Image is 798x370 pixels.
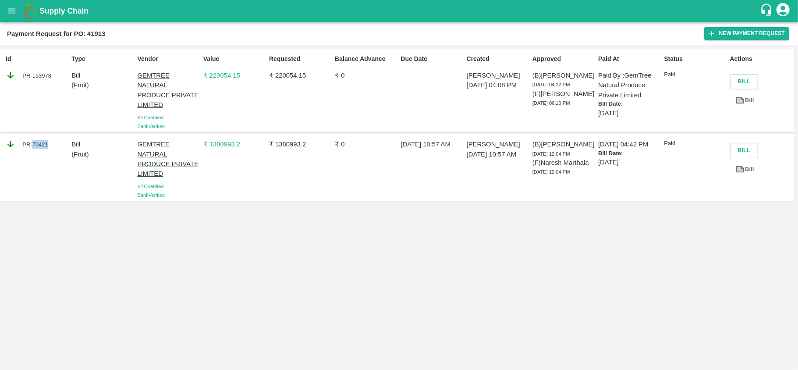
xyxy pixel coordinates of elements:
p: [PERSON_NAME] [467,139,529,149]
p: Bill Date: [598,149,660,158]
p: Due Date [401,54,463,64]
span: [DATE] 04:22 PM [532,82,570,87]
p: GEMTREE NATURAL PRODUCE PRIVATE LIMITED [138,71,200,110]
p: Paid By : GemTree Natural Produce Private Limited [598,71,660,100]
p: Bill [71,71,134,80]
p: [DATE] [598,108,660,118]
a: Bill [730,162,759,177]
b: Payment Request for PO: 41913 [7,30,105,37]
p: Approved [532,54,595,64]
p: [DATE] [598,157,660,167]
p: ₹ 220054.15 [203,71,266,80]
p: (B) [PERSON_NAME] [532,139,595,149]
p: Requested [269,54,331,64]
span: [DATE] 12:04 PM [532,169,570,174]
p: ₹ 1380993.2 [203,139,266,149]
p: ( Fruit ) [71,80,134,90]
button: open drawer [2,1,22,21]
p: Value [203,54,266,64]
p: [DATE] 04:08 PM [467,80,529,90]
p: [PERSON_NAME] [467,71,529,80]
p: [DATE] 10:57 AM [467,149,529,159]
p: ( Fruit ) [71,149,134,159]
p: Bill [71,139,134,149]
img: logo [22,2,39,20]
div: PR-153978 [6,71,68,80]
a: Supply Chain [39,5,760,17]
p: Id [6,54,68,64]
p: Paid At [598,54,660,64]
p: Actions [730,54,792,64]
span: Bank Verified [138,124,165,129]
div: PR-70421 [6,139,68,149]
p: Bill Date: [598,100,660,108]
a: Bill [730,93,759,108]
p: Type [71,54,134,64]
p: Paid [664,139,727,148]
p: ₹ 0 [335,139,397,149]
button: New Payment Request [704,27,789,40]
b: Supply Chain [39,7,89,15]
p: [DATE] 10:57 AM [401,139,463,149]
p: [DATE] 04:42 PM [598,139,660,149]
span: KYC Verified [138,184,164,189]
p: Vendor [138,54,200,64]
div: customer-support [760,3,775,19]
button: Bill [730,143,758,158]
span: [DATE] 12:04 PM [532,151,570,157]
p: ₹ 220054.15 [269,71,331,80]
p: (B) [PERSON_NAME] [532,71,595,80]
p: ₹ 0 [335,71,397,80]
span: Bank Verified [138,192,165,198]
p: ₹ 1380993.2 [269,139,331,149]
p: Status [664,54,727,64]
p: (F) Naresh Marthala [532,158,595,167]
div: account of current user [775,2,791,20]
button: Bill [730,74,758,89]
span: [DATE] 06:10 PM [532,100,570,106]
p: GEMTREE NATURAL PRODUCE PRIVATE LIMITED [138,139,200,178]
p: (F) [PERSON_NAME] [532,89,595,99]
span: KYC Verified [138,115,164,120]
p: Paid [664,71,727,79]
p: Balance Advance [335,54,397,64]
p: Created [467,54,529,64]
